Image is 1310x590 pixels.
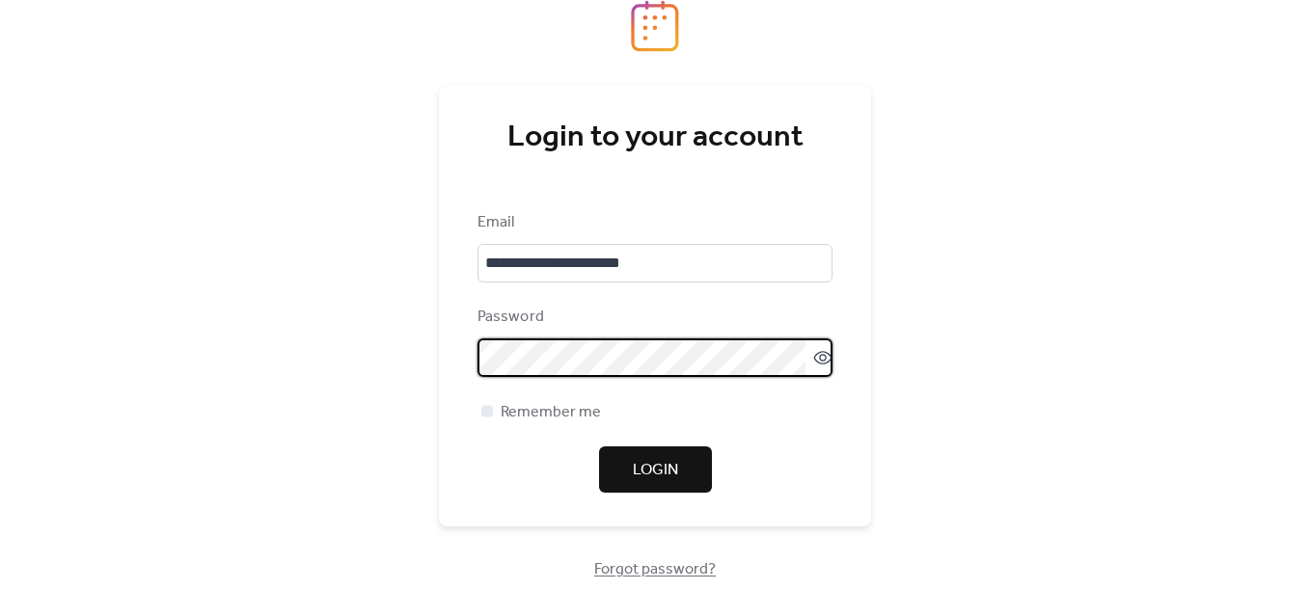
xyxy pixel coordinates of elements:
[501,401,601,424] span: Remember me
[633,459,678,482] span: Login
[478,211,829,234] div: Email
[478,119,832,157] div: Login to your account
[478,306,829,329] div: Password
[599,446,712,493] button: Login
[594,558,716,581] span: Forgot password?
[594,564,716,575] a: Forgot password?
